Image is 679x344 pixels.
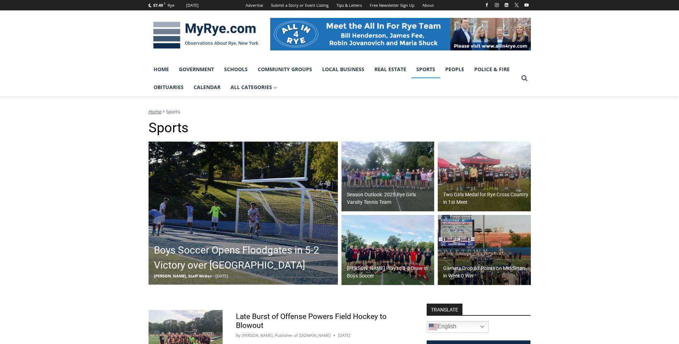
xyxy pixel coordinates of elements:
[154,273,212,279] span: [PERSON_NAME], Staff Writer
[469,60,515,78] a: Police & Fire
[186,2,199,9] div: [DATE]
[215,273,228,279] span: [DATE]
[429,323,437,331] img: en
[154,243,336,273] h2: Boys Soccer Opens Floodgates in 5-2 Victory over [GEOGRAPHIC_DATA]
[438,215,531,285] img: (PHOTO: Rye and Middletown walking to midfield before their Week 0 game on Friday, September 5, 2...
[149,120,531,136] h1: Sports
[213,273,214,279] span: -
[163,108,165,115] span: >
[427,304,462,315] strong: TRANSLATE
[502,1,511,9] a: Linkedin
[149,17,263,54] img: MyRye.com
[341,142,435,212] img: (PHOTO: The Rye Girls Varsity Tennis team posing in their partnered costumes before our annual St...
[341,215,435,285] img: (PHOTO: The 2025 Rye Boys Varsity Soccer team. Contributed.)
[347,191,433,206] h2: Season Outlook: 2025 Rye Girls Varsity Tennis Team
[219,60,253,78] a: Schools
[522,1,531,9] a: YouTube
[166,108,180,115] span: Sports
[443,191,529,206] h2: Two Girls Medal for Rye Cross Country in 1st Meet
[149,142,338,285] img: (PHOTO: Rye Boys Soccer's Connor Dehmer (#25) scored the game-winning goal to help the Garnets de...
[231,83,277,91] span: All Categories
[236,312,387,330] a: Late Burst of Offense Powers Field Hockey to Blowout
[493,1,501,9] a: Instagram
[427,321,489,333] a: English
[438,142,531,212] img: (PHOTO: The Rye Varsity Cross Country team after their first meet on Saturday, September 6, 2025....
[438,215,531,285] a: Garnets Drop 63 Points on Middleton in Week 0 Win
[236,332,241,339] span: By
[149,108,531,115] nav: Breadcrumbs
[347,265,433,280] h2: [PERSON_NAME] Play to 3-3 Draw in Boys Soccer
[225,78,282,96] a: All Categories
[164,1,165,5] span: F
[317,60,369,78] a: Local Business
[149,78,189,96] a: Obituaries
[369,60,411,78] a: Real Estate
[168,2,174,9] div: Rye
[149,60,174,78] a: Home
[242,333,331,338] a: [PERSON_NAME], Publisher of [DOMAIN_NAME]
[341,142,435,212] a: Season Outlook: 2025 Rye Girls Varsity Tennis Team
[149,60,518,97] nav: Primary Navigation
[253,60,317,78] a: Community Groups
[153,3,163,8] span: 57.49
[482,1,491,9] a: Facebook
[149,142,338,285] a: Boys Soccer Opens Floodgates in 5-2 Victory over [GEOGRAPHIC_DATA] [PERSON_NAME], Staff Writer - ...
[149,108,161,115] a: Home
[512,1,521,9] a: X
[189,78,225,96] a: Calendar
[174,60,219,78] a: Government
[440,60,469,78] a: People
[411,60,440,78] a: Sports
[443,265,529,280] h2: Garnets Drop 63 Points on Middleton in Week 0 Win
[341,215,435,285] a: [PERSON_NAME] Play to 3-3 Draw in Boys Soccer
[438,142,531,212] a: Two Girls Medal for Rye Cross Country in 1st Meet
[518,72,531,85] button: View Search Form
[270,18,531,50] img: All in for Rye
[338,332,350,339] time: [DATE]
